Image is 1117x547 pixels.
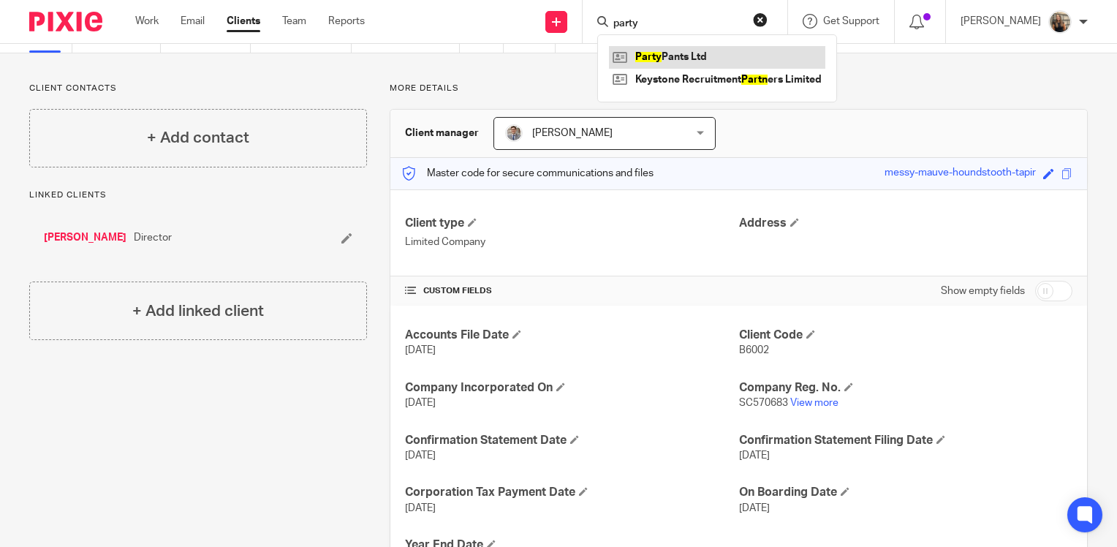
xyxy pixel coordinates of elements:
h4: Corporation Tax Payment Date [405,485,738,500]
span: Director [134,230,172,245]
p: Linked clients [29,189,367,201]
p: Limited Company [405,235,738,249]
a: Reports [328,14,365,29]
span: [DATE] [405,345,436,355]
h4: + Add linked client [132,300,264,322]
h4: Client Code [739,328,1072,343]
img: I%20like%20this%20one%20Deanoa.jpg [505,124,523,142]
div: messy-mauve-houndstooth-tapir [885,165,1036,182]
span: [PERSON_NAME] [532,128,613,138]
h4: Confirmation Statement Filing Date [739,433,1072,448]
a: Clients [227,14,260,29]
h4: Client type [405,216,738,231]
img: pic.png [1048,10,1072,34]
span: B6002 [739,345,769,355]
a: View more [790,398,838,408]
h4: Company Reg. No. [739,380,1072,396]
a: Email [181,14,205,29]
span: [DATE] [405,450,436,461]
img: Pixie [29,12,102,31]
h4: Accounts File Date [405,328,738,343]
p: Client contacts [29,83,367,94]
span: [DATE] [405,398,436,408]
span: [DATE] [739,503,770,513]
button: Clear [753,12,768,27]
a: Team [282,14,306,29]
h4: + Add contact [147,127,249,149]
a: [PERSON_NAME] [44,230,126,245]
h4: Confirmation Statement Date [405,433,738,448]
input: Search [612,18,743,31]
span: Get Support [823,16,879,26]
label: Show empty fields [941,284,1025,298]
span: SC570683 [739,398,788,408]
h4: On Boarding Date [739,485,1072,500]
p: [PERSON_NAME] [961,14,1041,29]
span: [DATE] [405,503,436,513]
p: Master code for secure communications and files [401,166,654,181]
h4: Address [739,216,1072,231]
a: Work [135,14,159,29]
span: [DATE] [739,450,770,461]
p: More details [390,83,1088,94]
h4: Company Incorporated On [405,380,738,396]
h3: Client manager [405,126,479,140]
h4: CUSTOM FIELDS [405,285,738,297]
